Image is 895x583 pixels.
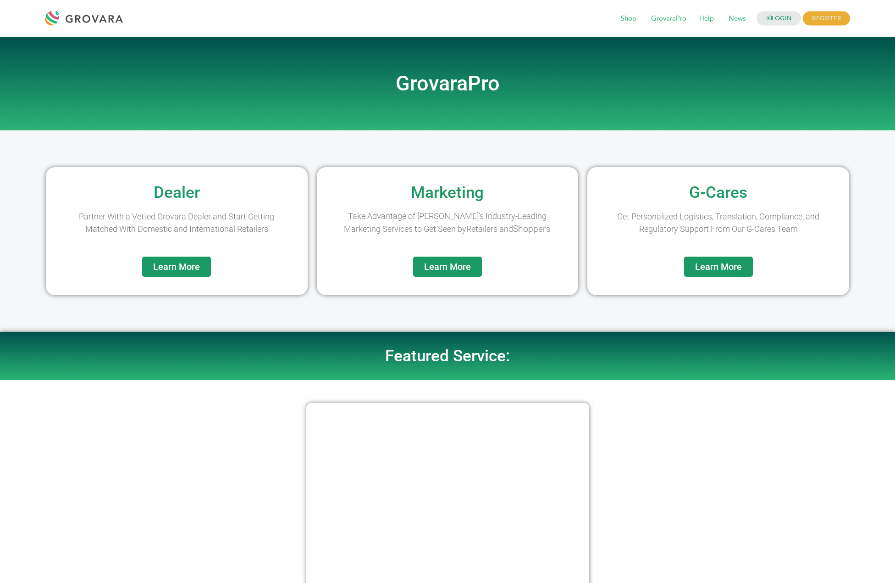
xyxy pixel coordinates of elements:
h2: G-Cares [592,185,845,201]
a: Learn More [142,257,211,277]
a: News [722,14,752,24]
a: Shop [614,14,643,24]
p: Partner With a Vetted Grovara Dealer and Start Getting Matched With Domestic and International Re... [64,210,289,235]
span: Learn More [424,262,471,271]
h2: Marketing [321,185,574,201]
span: Shop [614,10,643,28]
span: Learn More [153,262,200,271]
a: Learn More [413,257,482,277]
span: News [722,10,752,28]
a: GrovaraPro [645,14,693,24]
h2: Featured Service: [186,348,709,364]
a: Learn More [684,257,753,277]
span: Shoppers [513,224,551,234]
a: Help [693,14,720,24]
p: Take Advantage of [PERSON_NAME]’s Industry-Leading Marketing Services to Get Seen by [335,210,560,235]
span: REGISTER [803,11,850,26]
span: Retailers and [466,224,513,234]
span: GrovaraPro [645,10,693,28]
h2: Dealer [50,185,303,201]
a: LOGIN [757,11,801,26]
h2: GrovaraPro [186,73,709,94]
p: Get Personalized Logistics, Translation, Compliance, and Regulatory Support From Our G-Cares Team [606,210,831,235]
span: Learn More [695,262,742,271]
span: Help [693,10,720,28]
